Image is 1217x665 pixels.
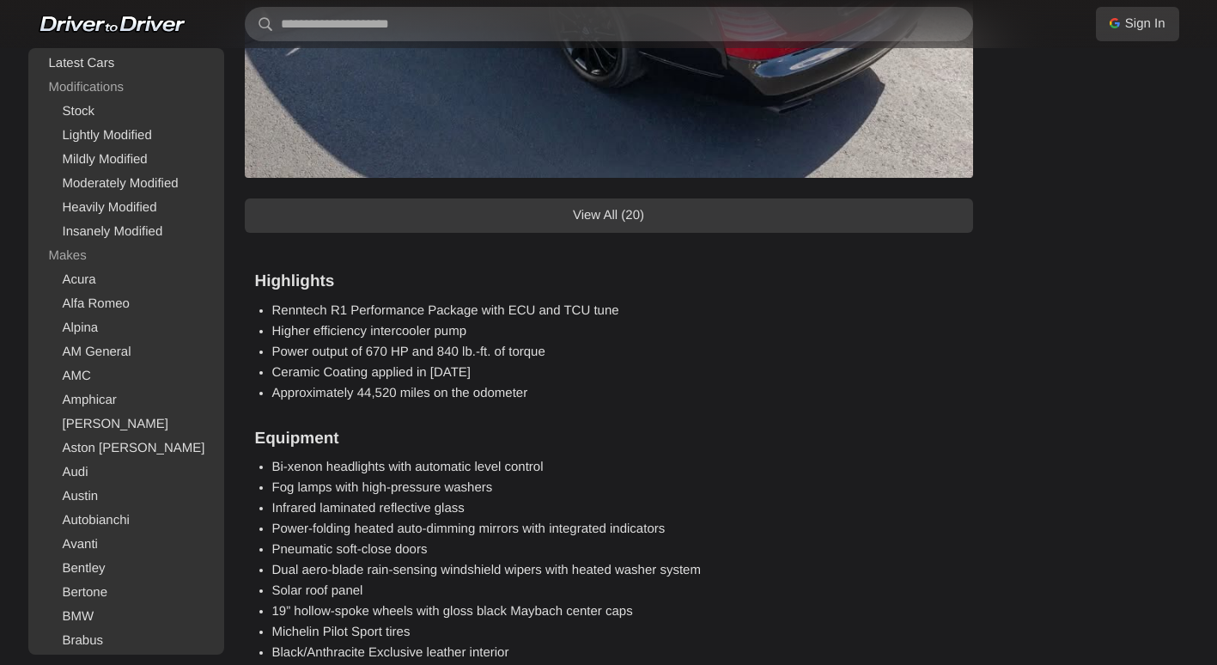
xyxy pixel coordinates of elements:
[32,629,221,653] a: Brabus
[32,244,221,268] div: Makes
[32,605,221,629] a: BMW
[272,457,963,478] li: Bi-xenon headlights with automatic level control
[32,268,221,292] a: Acura
[32,436,221,461] a: Aston [PERSON_NAME]
[272,363,963,383] li: Ceramic Coating applied in [DATE]
[32,533,221,557] a: Avanti
[1096,7,1179,41] a: Sign In
[32,485,221,509] a: Austin
[272,581,963,601] li: Solar roof panel
[32,172,221,196] a: Moderately Modified
[272,540,963,560] li: Pneumatic soft-close doors
[32,461,221,485] a: Audi
[272,342,963,363] li: Power output of 670 HP and 840 lb.-ft. of torque
[32,52,221,76] a: Latest Cars
[32,220,221,244] a: Insanely Modified
[32,340,221,364] a: AM General
[272,383,963,404] li: Approximately 44,520 miles on the odometer
[32,509,221,533] a: Autobianchi
[32,148,221,172] a: Mildly Modified
[245,198,973,233] a: View All (20)
[272,301,963,321] li: Renntech R1 Performance Package with ECU and TCU tune
[255,271,963,294] h3: Highlights
[32,316,221,340] a: Alpina
[32,557,221,581] a: Bentley
[272,478,963,498] li: Fog lamps with high-pressure washers
[272,622,963,643] li: Michelin Pilot Sport tires
[32,292,221,316] a: Alfa Romeo
[32,124,221,148] a: Lightly Modified
[32,196,221,220] a: Heavily Modified
[272,519,963,540] li: Power-folding heated auto-dimming mirrors with integrated indicators
[32,100,221,124] a: Stock
[272,321,963,342] li: Higher efficiency intercooler pump
[272,643,963,663] li: Black/Anthracite Exclusive leather interior
[32,581,221,605] a: Bertone
[32,364,221,388] a: AMC
[32,388,221,412] a: Amphicar
[32,76,221,100] div: Modifications
[272,498,963,519] li: Infrared laminated reflective glass
[272,560,963,581] li: Dual aero-blade rain-sensing windshield wipers with heated washer system
[255,428,963,451] h3: Equipment
[32,412,221,436] a: [PERSON_NAME]
[272,601,963,622] li: 19” hollow-spoke wheels with gloss black Maybach center caps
